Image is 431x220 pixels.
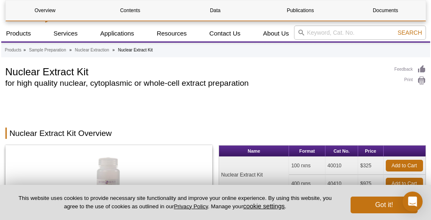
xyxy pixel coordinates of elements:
a: Resources [152,26,192,41]
a: Add to Cart [386,160,423,171]
button: cookie settings [243,202,285,210]
a: Products [1,26,36,41]
a: Data [176,0,255,20]
a: Publications [261,0,340,20]
a: Products [5,46,21,54]
a: Documents [346,0,425,20]
h2: Nuclear Extract Kit Overview [5,128,426,139]
a: Privacy Policy [174,203,208,210]
td: 100 rxns [289,157,325,175]
a: Services [49,26,83,41]
a: Add to Cart [386,178,423,189]
th: Cat No. [325,146,358,157]
a: Overview [6,0,85,20]
a: Contents [91,0,170,20]
td: 400 rxns [289,175,325,193]
h2: for high quality nuclear, cytoplasmic or whole-cell extract preparation [5,79,386,87]
span: Search [397,29,422,36]
a: Contact Us [204,26,245,41]
td: 40410 [325,175,358,193]
th: Price [358,146,384,157]
input: Keyword, Cat. No. [294,26,426,40]
a: Nuclear Extraction [75,46,109,54]
li: Nuclear Extract Kit [118,48,153,52]
a: Applications [95,26,139,41]
td: 40010 [325,157,358,175]
th: Name [219,146,289,157]
li: » [112,48,115,52]
th: Format [289,146,325,157]
button: Search [395,29,424,36]
a: Sample Preparation [29,46,66,54]
button: Got it! [351,197,418,213]
a: About Us [258,26,294,41]
a: Print [395,76,426,85]
li: » [23,48,26,52]
h1: Nuclear Extract Kit [5,65,386,77]
p: This website uses cookies to provide necessary site functionality and improve your online experie... [13,194,337,210]
a: Feedback [395,65,426,74]
td: Nuclear Extract Kit [219,157,289,193]
li: » [69,48,72,52]
td: $325 [358,157,384,175]
div: Open Intercom Messenger [403,192,423,212]
td: $975 [358,175,384,193]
